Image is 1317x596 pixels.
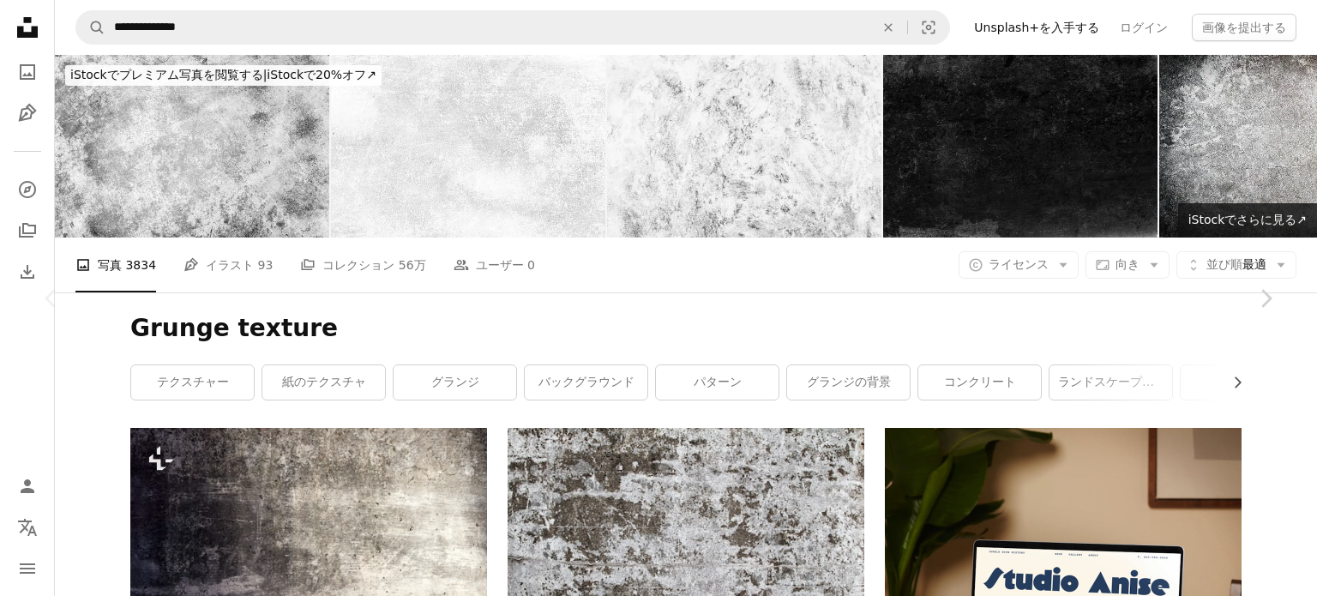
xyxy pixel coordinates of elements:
[787,365,910,400] a: グランジの背景
[1049,365,1172,400] a: ランドスケープホライズン
[55,55,392,96] a: iStockでプレミアム写真を閲覧する|iStockで20%オフ↗
[1206,256,1266,274] span: 最適
[989,257,1049,271] span: ライセンス
[454,238,535,292] a: ユーザー 0
[607,55,881,238] img: Abstract grunge background
[10,510,45,545] button: 言語
[918,365,1041,400] a: コンクリート
[1206,257,1242,271] span: 並び順
[883,55,1158,238] img: 老朽化したコンクリートの壁のテクスチャ。暗いグランジの背景
[656,365,779,400] a: パターン
[525,365,647,400] a: バックグラウンド
[1085,251,1170,279] button: 向き
[10,55,45,89] a: 写真
[10,172,45,207] a: 探す
[1222,365,1242,400] button: リストを右にスクロールする
[10,551,45,586] button: メニュー
[258,256,274,274] span: 93
[399,256,426,274] span: 56万
[964,14,1110,41] a: Unsplash+を入手する
[300,238,425,292] a: コレクション 56万
[65,65,382,86] div: iStockで20%オフ ↗
[508,539,864,554] a: 白と茶色の抽象画
[262,365,385,400] a: 紙のテクスチャ
[10,96,45,130] a: イラスト
[183,238,273,292] a: イラスト 93
[75,10,950,45] form: サイト内でビジュアルを探す
[55,55,329,238] img: 老朽化したコンクリートの白い壁の質感。グランジの古い背景
[959,251,1079,279] button: ライセンス
[869,11,907,44] button: 全てクリア
[70,68,267,81] span: iStockでプレミアム写真を閲覧する |
[908,11,949,44] button: ビジュアル検索
[1188,213,1307,226] span: iStockでさらに見る ↗
[130,313,1242,344] h1: Grunge texture
[394,365,516,400] a: グランジ
[1214,216,1317,381] a: 次へ
[131,365,254,400] a: テクスチャー
[130,539,487,554] a: 汚れた壁の白黒写真
[1116,257,1140,271] span: 向き
[1178,203,1317,238] a: iStockでさらに見る↗
[1181,365,1303,400] a: グレー
[1110,14,1178,41] a: ログイン
[10,469,45,503] a: ログイン / 登録する
[527,256,535,274] span: 0
[1176,251,1296,279] button: 並び順最適
[1192,14,1296,41] button: 画像を提出する
[10,214,45,248] a: コレクション
[331,55,605,238] img: テクスチャーがあり、ざらざらしていて、傷がついた白い表面のクローズアップで、色合いが微妙に変化しています。シャープな写真のディテールを備えたテクスチャーの背景。背景のプレ�
[76,11,105,44] button: Unsplashで検索する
